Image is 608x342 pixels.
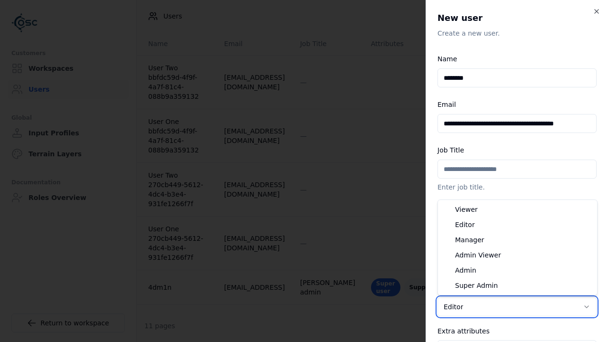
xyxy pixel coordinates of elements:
span: Admin Viewer [455,250,501,260]
span: Super Admin [455,281,498,290]
span: Viewer [455,205,478,214]
span: Manager [455,235,484,245]
span: Editor [455,220,475,229]
span: Admin [455,266,476,275]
